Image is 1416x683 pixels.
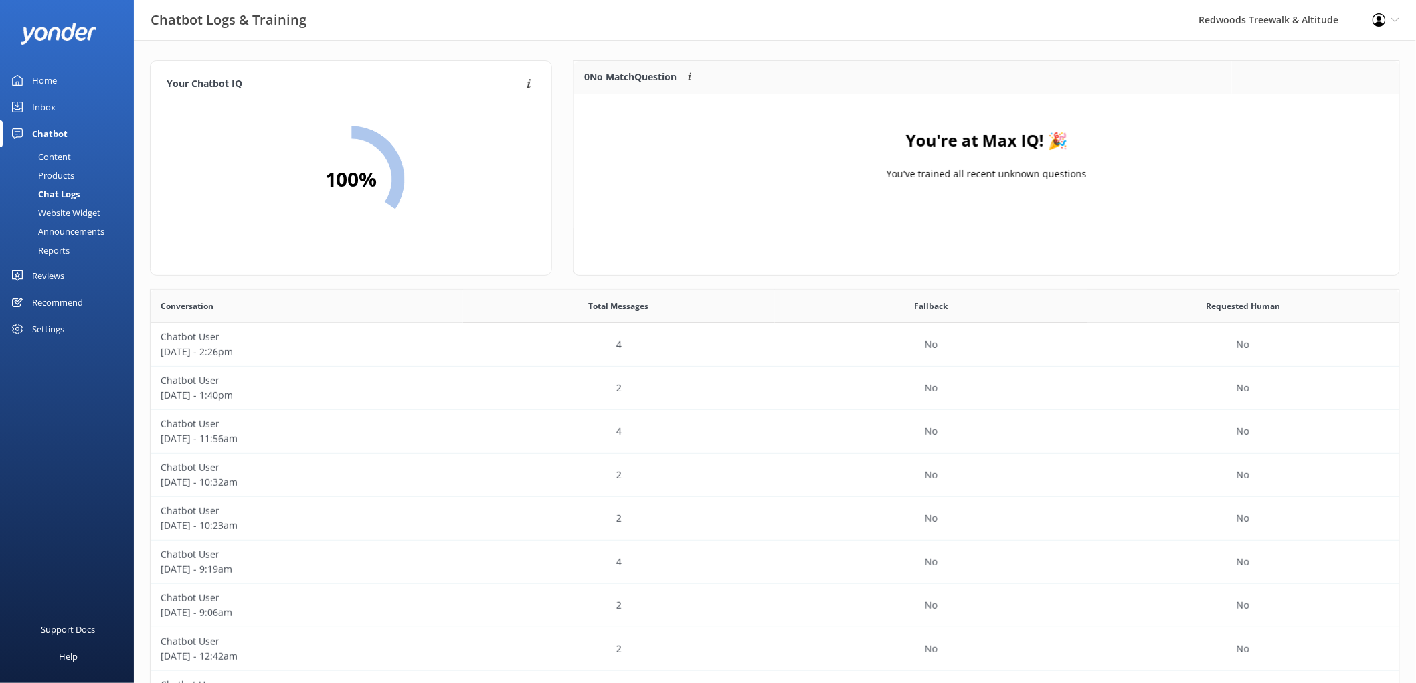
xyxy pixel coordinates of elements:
div: Content [8,147,71,166]
div: Support Docs [41,616,96,643]
p: No [925,468,938,482]
a: Website Widget [8,203,134,222]
div: Home [32,67,57,94]
p: 2 [616,598,622,613]
div: Announcements [8,222,104,241]
p: [DATE] - 12:42am [161,649,453,664]
div: Reports [8,241,70,260]
p: No [925,642,938,656]
p: [DATE] - 9:06am [161,605,453,620]
div: row [151,454,1399,497]
div: Help [59,643,78,670]
a: Reports [8,241,134,260]
div: row [151,541,1399,584]
p: No [1237,468,1249,482]
p: [DATE] - 10:23am [161,518,453,533]
div: Website Widget [8,203,100,222]
a: Chat Logs [8,185,134,203]
span: Requested Human [1206,300,1280,312]
div: Products [8,166,74,185]
p: Chatbot User [161,591,453,605]
p: Chatbot User [161,547,453,562]
div: Reviews [32,262,64,289]
div: Chatbot [32,120,68,147]
p: No [1237,424,1249,439]
p: 4 [616,555,622,569]
p: No [1237,598,1249,613]
p: No [1237,642,1249,656]
p: Chatbot User [161,373,453,388]
p: No [1237,381,1249,395]
p: 2 [616,511,622,526]
div: row [151,584,1399,627]
p: [DATE] - 9:19am [161,562,453,577]
p: No [925,511,938,526]
span: Total Messages [589,300,649,312]
div: Recommend [32,289,83,316]
p: No [925,424,938,439]
p: [DATE] - 10:32am [161,475,453,490]
p: Chatbot User [161,504,453,518]
span: Fallback [914,300,948,312]
p: Chatbot User [161,417,453,431]
div: row [151,497,1399,541]
p: 4 [616,337,622,352]
p: No [1237,555,1249,569]
p: 2 [616,642,622,656]
p: No [925,598,938,613]
div: row [151,323,1399,367]
p: Chatbot User [161,330,453,345]
h3: Chatbot Logs & Training [151,9,306,31]
p: No [925,381,938,395]
h2: 100 % [325,163,377,195]
a: Products [8,166,134,185]
p: 2 [616,381,622,395]
p: You've trained all recent unknown questions [887,167,1087,181]
h4: Your Chatbot IQ [167,77,523,92]
div: Inbox [32,94,56,120]
p: [DATE] - 2:26pm [161,345,453,359]
div: row [151,627,1399,671]
a: Content [8,147,134,166]
div: grid [574,94,1399,228]
p: Chatbot User [161,460,453,475]
p: 2 [616,468,622,482]
div: row [151,367,1399,410]
p: No [925,555,938,569]
div: Chat Logs [8,185,80,203]
a: Announcements [8,222,134,241]
div: Settings [32,316,64,343]
p: [DATE] - 11:56am [161,431,453,446]
div: row [151,410,1399,454]
p: Chatbot User [161,634,453,649]
p: No [1237,511,1249,526]
h4: You're at Max IQ! 🎉 [906,128,1068,153]
p: 4 [616,424,622,439]
span: Conversation [161,300,213,312]
p: [DATE] - 1:40pm [161,388,453,403]
p: No [1237,337,1249,352]
img: yonder-white-logo.png [20,23,97,45]
p: No [925,337,938,352]
p: 0 No Match Question [584,70,677,84]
